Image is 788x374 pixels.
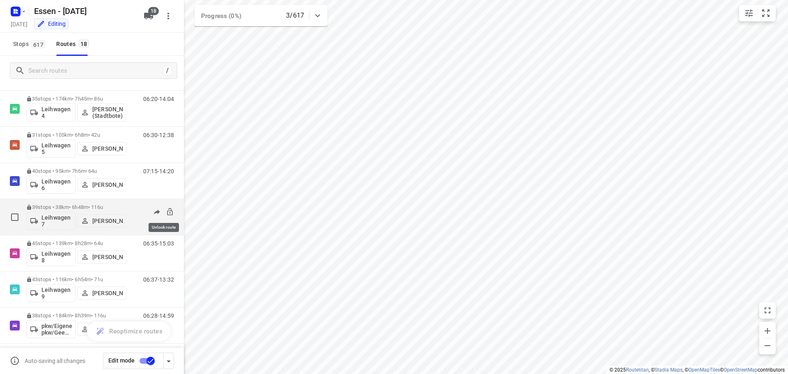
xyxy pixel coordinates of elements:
[149,204,165,220] button: Send to driver
[13,39,48,49] span: Stops
[77,287,126,300] button: [PERSON_NAME]
[77,142,126,155] button: [PERSON_NAME]
[195,5,328,26] div: Progress (0%)3/617
[56,39,92,49] div: Routes
[26,96,126,102] p: 35 stops • 174km • 7h45m • 86u
[92,145,123,152] p: [PERSON_NAME]
[739,5,776,21] div: small contained button group
[26,176,76,194] button: Leihwagen 6
[92,218,123,224] p: [PERSON_NAME]
[41,250,72,264] p: Leihwagen 8
[92,290,123,296] p: [PERSON_NAME]
[741,5,757,21] button: Map settings
[26,140,76,158] button: Leihwagen 5
[26,248,76,266] button: Leihwagen 8
[286,11,304,21] p: 3/617
[26,312,126,319] p: 38 stops • 184km • 8h39m • 116u
[77,214,126,227] button: [PERSON_NAME]
[201,12,241,20] span: Progress (0%)
[41,287,72,300] p: Leihwagen 9
[7,209,23,225] span: Select
[92,181,123,188] p: [PERSON_NAME]
[31,40,46,48] span: 617
[143,312,174,319] p: 06:28-14:59
[609,367,785,373] li: © 2025 , © , © © contributors
[41,214,72,227] p: Leihwagen 7
[688,367,720,373] a: OpenMapTiles
[77,178,126,191] button: [PERSON_NAME]
[28,64,163,77] input: Search routes
[26,132,126,138] p: 31 stops • 105km • 6h8m • 42u
[41,142,72,155] p: Leihwagen 5
[77,323,126,336] button: [PERSON_NAME]
[41,106,72,119] p: Leihwagen 4
[26,284,76,302] button: Leihwagen 9
[92,106,123,119] p: [PERSON_NAME] (Stadtbote)
[78,39,89,48] span: 18
[26,204,126,210] p: 39 stops • 38km • 6h48m • 116u
[140,8,157,24] button: 18
[143,276,174,283] p: 06:37-13:32
[77,250,126,264] button: [PERSON_NAME]
[626,367,649,373] a: Routetitan
[26,240,126,246] p: 45 stops • 139km • 8h28m • 64u
[758,5,774,21] button: Fit zoom
[143,96,174,102] p: 06:20-14:04
[148,7,159,15] span: 18
[143,240,174,247] p: 06:35-15:03
[25,358,85,364] p: Auto-saving all changes
[163,66,172,75] div: /
[92,254,123,260] p: [PERSON_NAME]
[26,103,76,122] button: Leihwagen 4
[108,357,135,364] span: Edit mode
[41,178,72,191] p: Leihwagen 6
[143,168,174,174] p: 07:15-14:20
[655,367,683,373] a: Stadia Maps
[37,20,66,28] div: You are currently in edit mode.
[26,212,76,230] button: Leihwagen 7
[26,276,126,282] p: 43 stops • 116km • 6h54m • 71u
[31,5,137,18] h5: Rename
[160,8,176,24] button: More
[77,103,126,122] button: [PERSON_NAME] (Stadtbote)
[87,321,171,341] button: Reoptimize routes
[26,168,126,174] p: 40 stops • 95km • 7h6m • 64u
[724,367,758,373] a: OpenStreetMap
[164,356,174,366] div: Driver app settings
[26,320,76,338] button: pkw/Eigener pkw/Geen kenteken
[7,19,31,29] h5: Project date
[143,132,174,138] p: 06:30-12:38
[41,323,72,336] p: pkw/Eigener pkw/Geen kenteken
